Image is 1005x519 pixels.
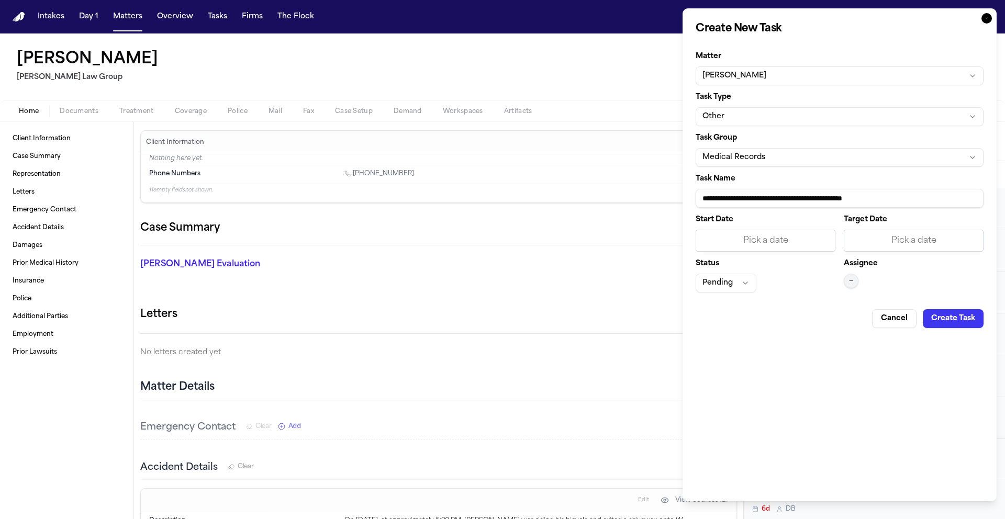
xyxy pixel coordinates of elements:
button: Other [696,107,984,126]
label: Target Date [844,216,984,223]
label: Task Type [696,94,984,101]
button: Create Task [923,309,984,328]
label: Status [696,260,835,267]
button: Pending [696,274,756,292]
label: Matter [696,53,984,60]
label: Task Group [696,134,984,142]
span: — [849,277,853,285]
h2: Create New Task [696,21,984,36]
button: — [844,274,858,288]
button: Pick a date [696,230,835,252]
button: Cancel [872,309,917,328]
label: Assignee [844,260,878,267]
div: Pick a date [702,234,829,247]
button: [PERSON_NAME] [696,66,984,85]
span: Task Name [696,175,735,183]
button: Pick a date [844,230,984,252]
label: Start Date [696,216,835,223]
div: Pick a date [851,234,977,247]
button: Medical Records [696,148,984,167]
